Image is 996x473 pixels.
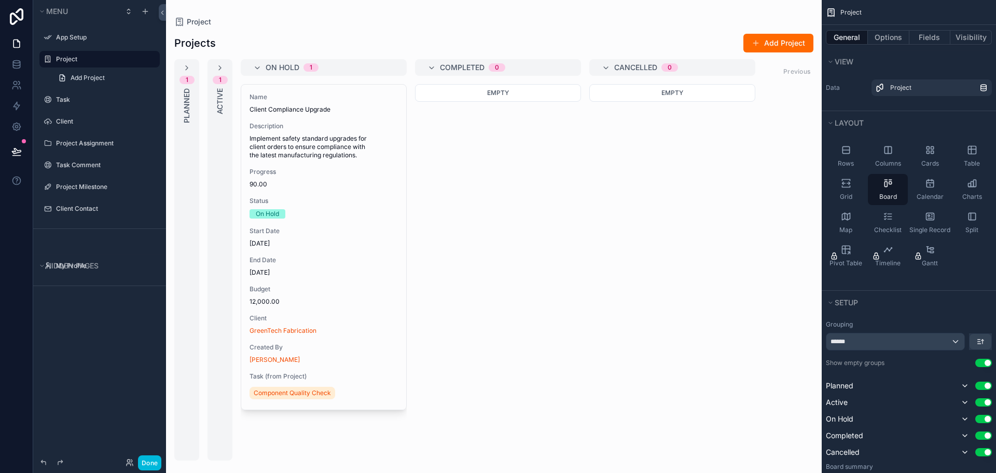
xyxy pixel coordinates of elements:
span: Project [890,84,911,92]
label: Project Milestone [56,183,154,191]
div: 1 [186,76,188,84]
span: Cards [921,159,939,168]
a: App Setup [56,33,154,42]
button: Pivot Table [826,240,866,272]
span: Columns [875,159,901,168]
button: Single Record [910,207,950,238]
div: On Hold [256,209,279,219]
span: Client Compliance Upgrade [250,105,398,114]
div: 1 [310,63,312,72]
button: Add Project [743,34,813,52]
button: Setup [826,295,986,310]
span: Created By [250,343,398,352]
span: Planned [182,88,192,123]
span: [DATE] [250,268,398,277]
span: Project [187,17,211,27]
button: Split [952,207,992,238]
button: View [826,55,986,69]
span: End Date [250,256,398,264]
button: Done [138,455,161,470]
a: Add Project [52,70,160,86]
button: Charts [952,174,992,205]
a: [PERSON_NAME] [250,356,300,364]
span: Client [250,314,398,322]
span: Single Record [909,226,950,234]
label: Show empty groups [826,359,884,367]
label: My Profile [56,262,154,270]
button: Map [826,207,866,238]
span: Progress [250,168,398,176]
span: Description [250,122,398,130]
span: Implement safety standard upgrades for client orders to ensure compliance with the latest manufac... [250,134,398,159]
label: Task Comment [56,161,154,169]
span: Split [965,226,978,234]
span: Timeline [875,259,901,267]
div: 1 [219,76,222,84]
span: Calendar [917,193,944,201]
h1: Projects [174,36,216,50]
a: Project [872,79,992,96]
label: Project Assignment [56,139,154,147]
a: NameClient Compliance UpgradeDescriptionImplement safety standard upgrades for client orders to e... [241,84,407,410]
button: Board [868,174,908,205]
span: Budget [250,285,398,293]
label: Project [56,55,154,63]
button: General [826,30,868,45]
span: Empty [661,89,683,97]
button: Checklist [868,207,908,238]
span: Checklist [874,226,902,234]
label: Grouping [826,320,853,329]
span: Setup [835,298,858,307]
a: GreenTech Fabrication [250,327,316,335]
span: Active [215,88,225,114]
span: Gantt [922,259,938,267]
span: Completed [440,62,485,73]
label: Task [56,96,154,104]
span: Map [839,226,852,234]
span: Start Date [250,227,398,235]
label: Client [56,117,154,126]
button: Calendar [910,174,950,205]
span: Component Quality Check [254,389,331,397]
span: Add Project [71,74,105,82]
button: Layout [826,116,986,130]
button: Gantt [910,240,950,272]
button: Fields [909,30,951,45]
span: Project [840,8,862,17]
button: Rows [826,141,866,172]
label: Client Contact [56,205,154,213]
span: Grid [840,193,852,201]
div: 0 [495,63,499,72]
span: Planned [826,381,853,391]
span: Cancelled [826,447,860,457]
span: Name [250,93,398,101]
span: Menu [46,7,68,16]
button: Visibility [950,30,992,45]
span: Charts [962,193,982,201]
span: Completed [826,430,863,441]
a: Project [174,17,211,27]
span: 90.00 [250,180,398,188]
span: On Hold [826,414,853,424]
span: View [835,57,853,66]
span: Board [879,193,897,201]
span: Empty [487,89,509,97]
button: Menu [37,4,118,19]
span: Table [964,159,980,168]
span: On Hold [266,62,299,73]
span: 12,000.00 [250,298,398,306]
span: Task (from Project) [250,372,398,381]
span: Status [250,197,398,205]
span: Pivot Table [829,259,862,267]
button: Grid [826,174,866,205]
span: Rows [838,159,854,168]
